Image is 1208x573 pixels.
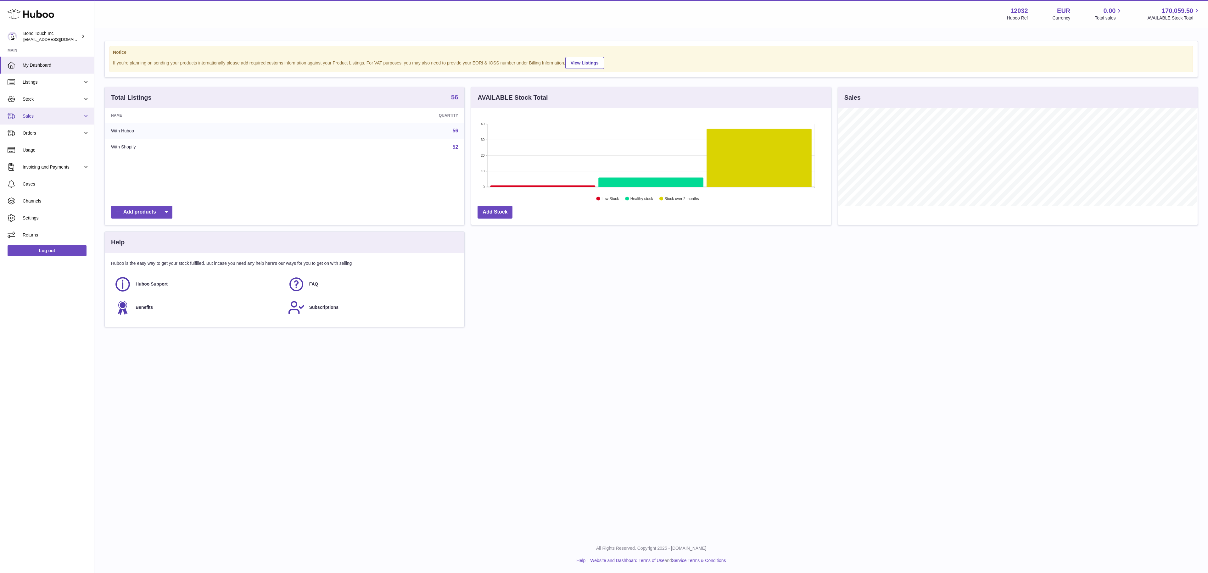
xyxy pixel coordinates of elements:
[453,144,458,150] a: 52
[451,94,458,100] strong: 56
[1095,15,1123,21] span: Total sales
[665,197,699,201] text: Stock over 2 months
[1007,15,1028,21] div: Huboo Ref
[478,206,512,219] a: Add Stock
[1147,15,1200,21] span: AVAILABLE Stock Total
[23,31,80,42] div: Bond Touch Inc
[23,62,89,68] span: My Dashboard
[23,198,89,204] span: Channels
[23,96,83,102] span: Stock
[136,281,168,287] span: Huboo Support
[1010,7,1028,15] strong: 12032
[481,138,485,142] text: 30
[8,32,17,41] img: logistics@bond-touch.com
[481,122,485,126] text: 40
[565,57,604,69] a: View Listings
[23,164,83,170] span: Invoicing and Payments
[630,197,653,201] text: Healthy stock
[23,215,89,221] span: Settings
[23,232,89,238] span: Returns
[1147,7,1200,21] a: 170,059.50 AVAILABLE Stock Total
[590,558,664,563] a: Website and Dashboard Terms of Use
[453,128,458,133] a: 56
[105,139,299,155] td: With Shopify
[288,276,455,293] a: FAQ
[111,206,172,219] a: Add products
[23,181,89,187] span: Cases
[23,130,83,136] span: Orders
[23,113,83,119] span: Sales
[451,94,458,102] a: 56
[105,123,299,139] td: With Huboo
[114,299,282,316] a: Benefits
[136,304,153,310] span: Benefits
[113,49,1189,55] strong: Notice
[481,153,485,157] text: 20
[111,260,458,266] p: Huboo is the easy way to get your stock fulfilled. But incase you need any help here's our ways f...
[99,545,1203,551] p: All Rights Reserved. Copyright 2025 - [DOMAIN_NAME]
[299,108,465,123] th: Quantity
[481,169,485,173] text: 10
[483,185,485,189] text: 0
[105,108,299,123] th: Name
[478,93,548,102] h3: AVAILABLE Stock Total
[309,281,318,287] span: FAQ
[113,56,1189,69] div: If you're planning on sending your products internationally please add required customs informati...
[23,147,89,153] span: Usage
[1162,7,1193,15] span: 170,059.50
[114,276,282,293] a: Huboo Support
[111,238,125,247] h3: Help
[588,558,726,564] li: and
[111,93,152,102] h3: Total Listings
[23,79,83,85] span: Listings
[8,245,87,256] a: Log out
[672,558,726,563] a: Service Terms & Conditions
[1095,7,1123,21] a: 0.00 Total sales
[309,304,338,310] span: Subscriptions
[23,37,92,42] span: [EMAIL_ADDRESS][DOMAIN_NAME]
[1104,7,1116,15] span: 0.00
[1057,7,1070,15] strong: EUR
[288,299,455,316] a: Subscriptions
[1053,15,1071,21] div: Currency
[601,197,619,201] text: Low Stock
[577,558,586,563] a: Help
[844,93,861,102] h3: Sales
